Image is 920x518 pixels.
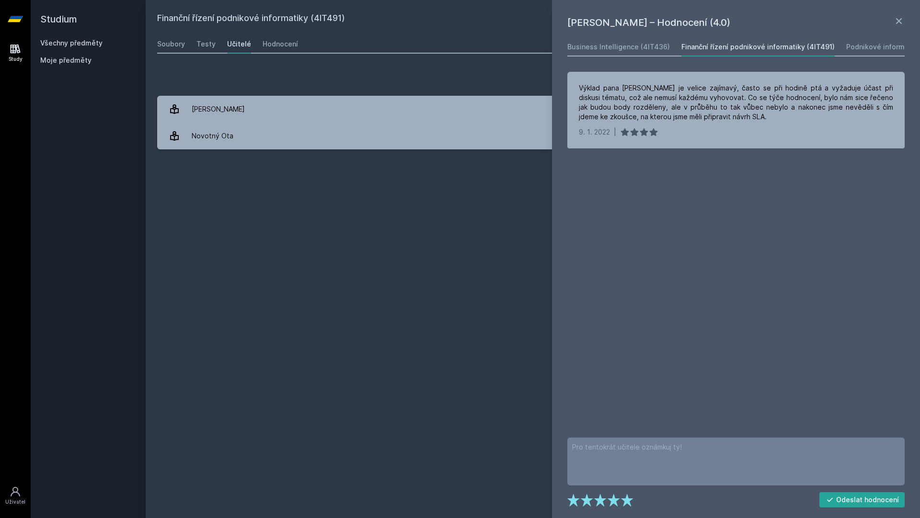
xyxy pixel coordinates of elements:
[157,123,908,149] a: Novotný Ota 1 hodnocení 5.0
[157,34,185,54] a: Soubory
[579,127,610,137] div: 9. 1. 2022
[2,38,29,68] a: Study
[227,39,251,49] div: Učitelé
[614,127,616,137] div: |
[263,34,298,54] a: Hodnocení
[579,83,893,122] div: Výklad pana [PERSON_NAME] je velice zajímavý, často se při hodině ptá a vyžaduje účast při diskus...
[157,96,908,123] a: [PERSON_NAME] 1 hodnocení 4.0
[40,56,92,65] span: Moje předměty
[227,34,251,54] a: Učitelé
[157,11,801,27] h2: Finanční řízení podnikové informatiky (4IT491)
[157,39,185,49] div: Soubory
[263,39,298,49] div: Hodnocení
[5,498,25,506] div: Uživatel
[192,100,245,119] div: [PERSON_NAME]
[9,56,23,63] div: Study
[196,39,216,49] div: Testy
[192,126,233,146] div: Novotný Ota
[196,34,216,54] a: Testy
[2,481,29,510] a: Uživatel
[40,39,103,47] a: Všechny předměty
